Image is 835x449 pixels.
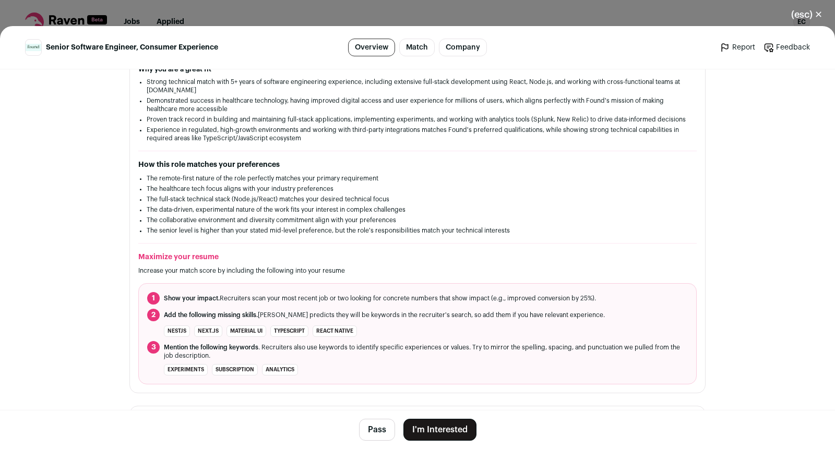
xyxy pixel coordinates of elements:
[164,364,208,375] li: experiments
[348,39,395,56] a: Overview
[46,42,218,53] span: Senior Software Engineer, Consumer Experience
[164,344,258,350] span: Mention the following keywords
[359,419,395,441] button: Pass
[164,295,220,301] span: Show your impact.
[403,419,476,441] button: I'm Interested
[164,294,596,302] span: Recruiters scan your most recent job or two looking for concrete numbers that show impact (e.g., ...
[313,325,357,337] li: React Native
[147,78,688,94] li: Strong technical match with 5+ years of software engineering experience, including extensive full...
[138,252,697,262] h2: Maximize your resume
[147,309,160,321] span: 2
[164,325,190,337] li: NestJS
[147,341,160,354] span: 3
[147,185,688,193] li: The healthcare tech focus aligns with your industry preferences
[147,174,688,183] li: The remote-first nature of the role perfectly matches your primary requirement
[164,311,605,319] span: [PERSON_NAME] predicts they will be keywords in the recruiter's search, so add them if you have r...
[439,39,487,56] a: Company
[138,65,697,74] h2: Why you are a great fit
[194,325,222,337] li: Next.js
[212,364,258,375] li: subscription
[164,343,688,360] span: . Recruiters also use keywords to identify specific experiences or values. Try to mirror the spel...
[226,325,266,337] li: Material UI
[138,160,697,170] h2: How this role matches your preferences
[147,195,688,203] li: The full-stack technical stack (Node.js/React) matches your desired technical focus
[147,226,688,235] li: The senior level is higher than your stated mid-level preference, but the role's responsibilities...
[147,96,688,113] li: Demonstrated success in healthcare technology, having improved digital access and user experience...
[720,42,755,53] a: Report
[138,266,697,275] p: Increase your match score by including the following into your resume
[764,42,810,53] a: Feedback
[26,44,41,52] img: 4594f8e18b86b2428bde5cabb51e372f0e7907b76033b070d1df1bdbf03971eb
[779,3,835,26] button: Close modal
[147,216,688,224] li: The collaborative environment and diversity commitment align with your preferences
[399,39,435,56] a: Match
[262,364,298,375] li: analytics
[147,126,688,142] li: Experience in regulated, high-growth environments and working with third-party integrations match...
[147,292,160,305] span: 1
[147,205,688,214] li: The data-driven, experimental nature of the work fits your interest in complex challenges
[270,325,308,337] li: TypeScript
[164,312,258,318] span: Add the following missing skills.
[147,115,688,124] li: Proven track record in building and maintaining full-stack applications, implementing experiments...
